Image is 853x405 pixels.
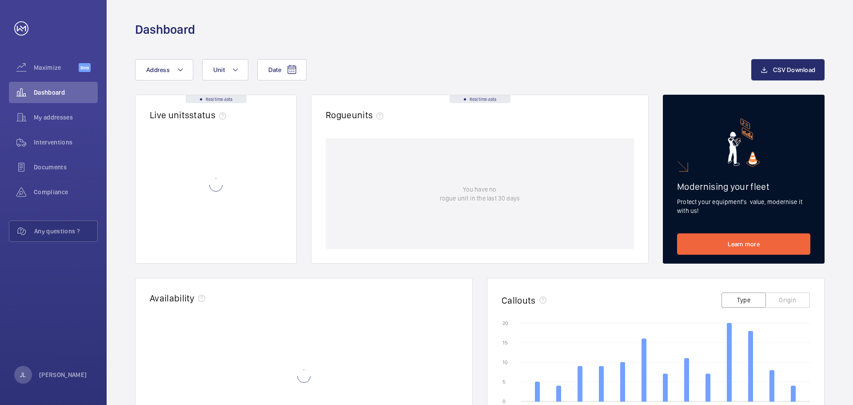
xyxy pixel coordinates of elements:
[502,320,508,326] text: 20
[450,95,510,103] div: Real time data
[721,293,766,308] button: Type
[150,293,195,304] h2: Availability
[34,138,98,147] span: Interventions
[39,370,87,379] p: [PERSON_NAME]
[186,95,247,103] div: Real time data
[502,398,506,405] text: 0
[34,88,98,97] span: Dashboard
[150,109,230,120] h2: Live units
[79,63,91,72] span: Beta
[773,66,815,73] span: CSV Download
[202,59,248,80] button: Unit
[34,188,98,196] span: Compliance
[677,197,810,215] p: Protect your equipment's value, modernise it with us!
[34,227,97,236] span: Any questions ?
[257,59,307,80] button: Date
[502,379,506,385] text: 5
[352,109,387,120] span: units
[135,59,193,80] button: Address
[268,66,281,73] span: Date
[677,181,810,192] h2: Modernising your fleet
[34,163,98,172] span: Documents
[326,109,387,120] h2: Rogue
[146,66,170,73] span: Address
[502,340,508,346] text: 15
[502,359,508,365] text: 10
[34,113,98,122] span: My addresses
[189,109,230,120] span: status
[213,66,225,73] span: Unit
[20,370,26,379] p: JL
[677,233,810,255] a: Learn more
[135,21,195,38] h1: Dashboard
[502,295,536,306] h2: Callouts
[440,185,520,203] p: You have no rogue unit in the last 30 days
[751,59,825,80] button: CSV Download
[34,63,79,72] span: Maximize
[765,293,810,308] button: Origin
[728,118,760,167] img: marketing-card.svg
